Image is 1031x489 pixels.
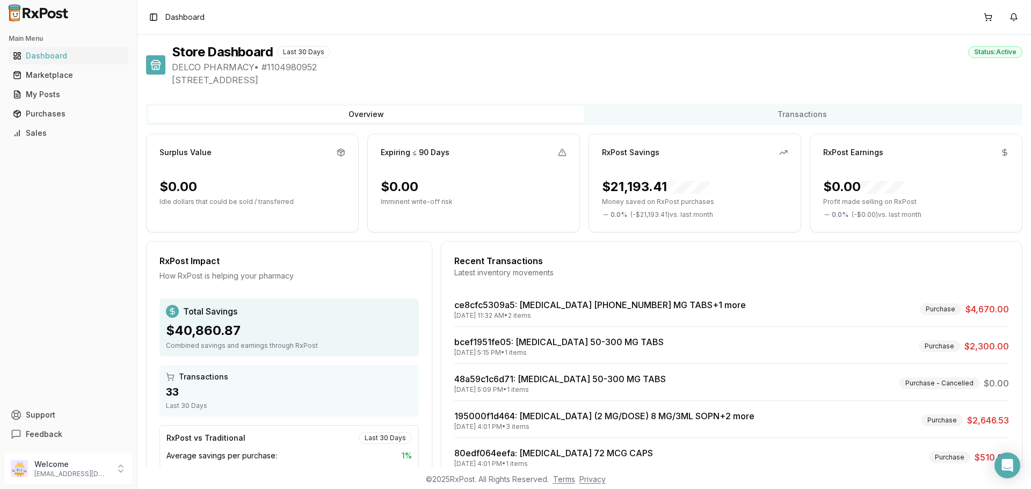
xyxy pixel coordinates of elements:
[159,178,197,195] div: $0.00
[159,254,419,267] div: RxPost Impact
[920,303,961,315] div: Purchase
[553,475,575,484] a: Terms
[823,198,1009,206] p: Profit made selling on RxPost
[159,198,345,206] p: Idle dollars that could be sold / transferred
[381,147,449,158] div: Expiring ≤ 90 Days
[148,106,584,123] button: Overview
[968,46,1022,58] div: Status: Active
[165,12,205,23] nav: breadcrumb
[454,422,754,431] div: [DATE] 4:01 PM • 3 items
[611,210,627,219] span: 0.0 %
[4,105,133,122] button: Purchases
[9,104,128,123] a: Purchases
[579,475,606,484] a: Privacy
[4,405,133,425] button: Support
[9,85,128,104] a: My Posts
[179,371,228,382] span: Transactions
[454,267,1009,278] div: Latest inventory movements
[402,450,412,461] span: 1 %
[919,340,960,352] div: Purchase
[159,147,212,158] div: Surplus Value
[994,452,1020,478] div: Open Intercom Messenger
[34,459,109,470] p: Welcome
[454,374,666,384] a: 48a59c1c6d71: [MEDICAL_DATA] 50-300 MG TABS
[183,305,237,318] span: Total Savings
[9,123,128,143] a: Sales
[964,340,1009,353] span: $2,300.00
[277,46,330,58] div: Last 30 Days
[4,47,133,64] button: Dashboard
[4,125,133,142] button: Sales
[584,106,1020,123] button: Transactions
[166,450,277,461] span: Average savings per purchase:
[159,271,419,281] div: How RxPost is helping your pharmacy
[172,43,273,61] h1: Store Dashboard
[454,254,1009,267] div: Recent Transactions
[4,86,133,103] button: My Posts
[165,12,205,23] span: Dashboard
[34,470,109,478] p: [EMAIL_ADDRESS][DOMAIN_NAME]
[984,377,1009,390] span: $0.00
[26,429,62,440] span: Feedback
[13,50,124,61] div: Dashboard
[4,67,133,84] button: Marketplace
[381,198,567,206] p: Imminent write-off risk
[823,178,904,195] div: $0.00
[166,402,412,410] div: Last 30 Days
[832,210,848,219] span: 0.0 %
[454,459,653,468] div: [DATE] 4:01 PM • 1 items
[13,70,124,81] div: Marketplace
[4,425,133,444] button: Feedback
[9,46,128,65] a: Dashboard
[166,384,412,399] div: 33
[13,89,124,100] div: My Posts
[166,341,412,350] div: Combined savings and earnings through RxPost
[172,61,1022,74] span: DELCO PHARMACY • # 1104980952
[9,34,128,43] h2: Main Menu
[967,414,1009,427] span: $2,646.53
[454,411,754,421] a: 195000f1d464: [MEDICAL_DATA] (2 MG/DOSE) 8 MG/3ML SOPN+2 more
[921,414,963,426] div: Purchase
[975,451,1009,464] span: $510.00
[929,451,970,463] div: Purchase
[823,147,883,158] div: RxPost Earnings
[602,198,788,206] p: Money saved on RxPost purchases
[454,337,664,347] a: bcef1951fe05: [MEDICAL_DATA] 50-300 MG TABS
[359,432,412,444] div: Last 30 Days
[13,108,124,119] div: Purchases
[602,178,710,195] div: $21,193.41
[13,128,124,138] div: Sales
[852,210,921,219] span: ( - $0.00 ) vs. last month
[166,322,412,339] div: $40,860.87
[454,448,653,458] a: 80edf064eefa: [MEDICAL_DATA] 72 MCG CAPS
[172,74,1022,86] span: [STREET_ADDRESS]
[454,385,666,394] div: [DATE] 5:09 PM • 1 items
[899,377,979,389] div: Purchase - Cancelled
[11,460,28,477] img: User avatar
[4,4,73,21] img: RxPost Logo
[454,300,746,310] a: ce8cfc5309a5: [MEDICAL_DATA] [PHONE_NUMBER] MG TABS+1 more
[381,178,418,195] div: $0.00
[454,311,746,320] div: [DATE] 11:32 AM • 2 items
[454,348,664,357] div: [DATE] 5:15 PM • 1 items
[166,433,245,443] div: RxPost vs Traditional
[9,65,128,85] a: Marketplace
[630,210,713,219] span: ( - $21,193.41 ) vs. last month
[602,147,659,158] div: RxPost Savings
[965,303,1009,316] span: $4,670.00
